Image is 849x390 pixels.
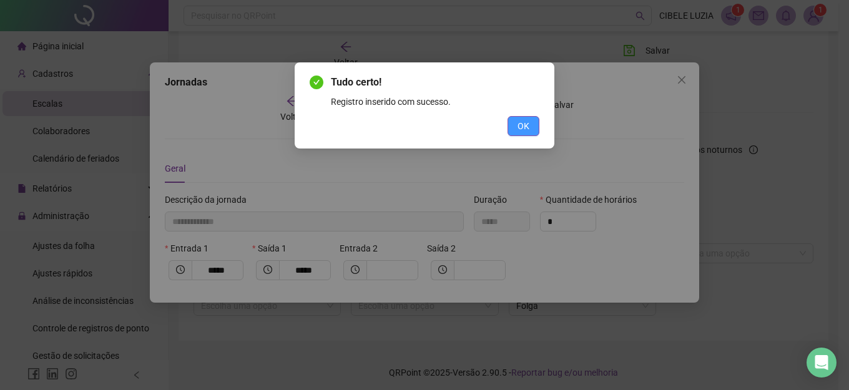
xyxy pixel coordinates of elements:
[331,76,381,88] span: Tudo certo!
[508,116,539,136] button: OK
[518,119,529,133] span: OK
[310,76,323,89] span: check-circle
[807,348,837,378] div: Open Intercom Messenger
[331,97,451,107] span: Registro inserido com sucesso.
